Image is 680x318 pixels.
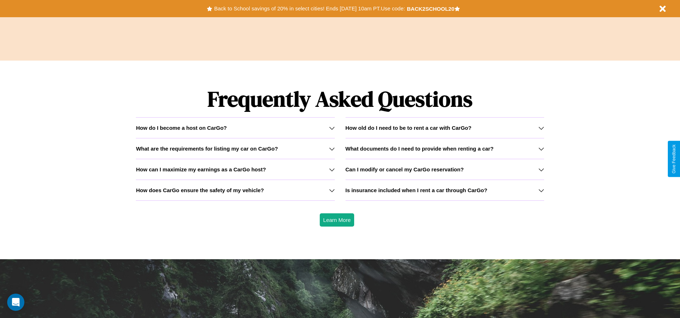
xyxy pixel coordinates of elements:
[136,81,544,117] h1: Frequently Asked Questions
[136,146,278,152] h3: What are the requirements for listing my car on CarGo?
[136,166,266,172] h3: How can I maximize my earnings as a CarGo host?
[346,125,472,131] h3: How old do I need to be to rent a car with CarGo?
[136,125,227,131] h3: How do I become a host on CarGo?
[407,6,455,12] b: BACK2SCHOOL20
[671,144,676,174] div: Give Feedback
[346,166,464,172] h3: Can I modify or cancel my CarGo reservation?
[212,4,406,14] button: Back to School savings of 20% in select cities! Ends [DATE] 10am PT.Use code:
[320,213,355,227] button: Learn More
[7,294,24,311] div: Open Intercom Messenger
[346,146,494,152] h3: What documents do I need to provide when renting a car?
[136,187,264,193] h3: How does CarGo ensure the safety of my vehicle?
[346,187,488,193] h3: Is insurance included when I rent a car through CarGo?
